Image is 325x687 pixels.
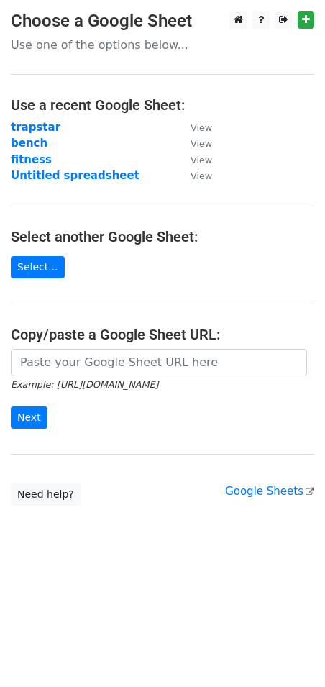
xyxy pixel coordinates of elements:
a: fitness [11,153,52,166]
p: Use one of the options below... [11,37,314,53]
a: bench [11,137,47,150]
a: Select... [11,256,65,278]
a: View [176,121,212,134]
small: View [191,155,212,165]
small: Example: [URL][DOMAIN_NAME] [11,379,158,390]
a: Need help? [11,483,81,506]
small: View [191,138,212,149]
h4: Select another Google Sheet: [11,228,314,245]
a: Google Sheets [225,485,314,498]
h3: Choose a Google Sheet [11,11,314,32]
a: Untitled spreadsheet [11,169,139,182]
a: View [176,169,212,182]
small: View [191,122,212,133]
a: View [176,137,212,150]
h4: Use a recent Google Sheet: [11,96,314,114]
a: View [176,153,212,166]
small: View [191,170,212,181]
input: Next [11,406,47,429]
h4: Copy/paste a Google Sheet URL: [11,326,314,343]
a: trapstar [11,121,60,134]
input: Paste your Google Sheet URL here [11,349,307,376]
